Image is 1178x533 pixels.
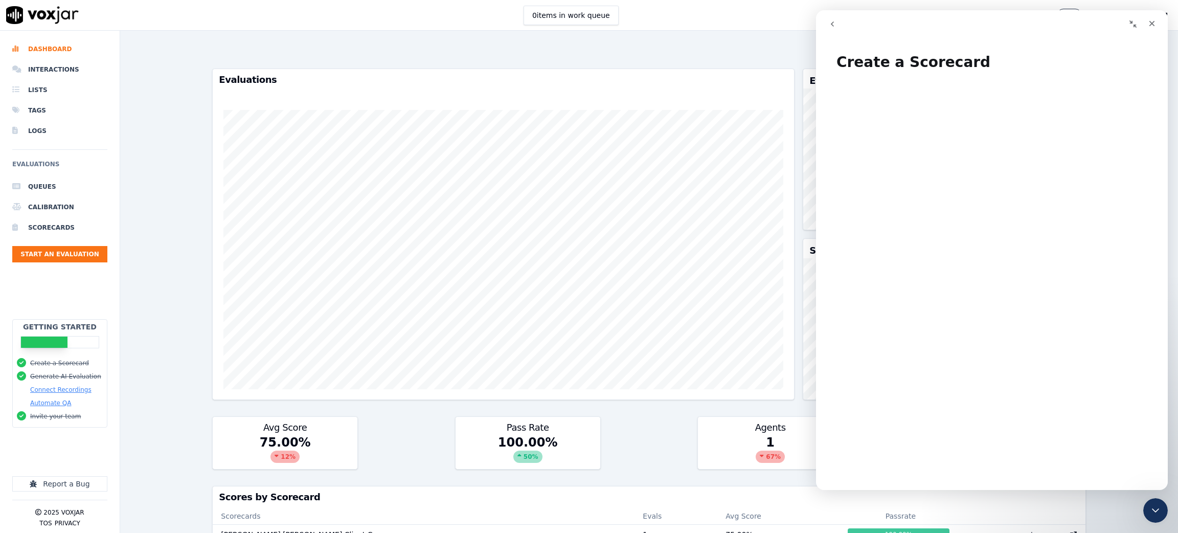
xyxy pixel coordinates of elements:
[12,121,107,141] a: Logs
[12,59,107,80] a: Interactions
[698,434,843,469] div: 1
[635,508,717,524] th: Evals
[1143,498,1168,523] iframe: Intercom live chat
[12,100,107,121] a: Tags
[12,176,107,197] a: Queues
[840,508,961,524] th: Passrate
[1111,9,1178,21] button: [PERSON_NAME]
[816,10,1168,490] iframe: Intercom live chat
[219,423,351,432] h3: Avg Score
[809,246,899,255] h3: Score Distribution
[6,6,79,24] img: voxjar logo
[12,197,107,217] a: Calibration
[213,434,357,469] div: 75.00 %
[1057,9,1092,22] button: 20
[12,476,107,492] button: Report a Bug
[12,39,107,59] a: Dashboard
[30,412,81,420] button: Invite your team
[30,386,92,394] button: Connect Recordings
[524,6,619,25] button: 0items in work queue
[456,434,600,469] div: 100.00 %
[513,451,542,463] div: 50 %
[1057,9,1082,22] button: 20
[756,451,785,463] div: 67 %
[30,372,101,381] button: Generate AI Evaluation
[43,508,84,517] p: 2025 Voxjar
[270,451,300,463] div: 12 %
[30,399,71,407] button: Automate QA
[462,423,594,432] h3: Pass Rate
[55,519,80,527] button: Privacy
[12,217,107,238] a: Scorecards
[717,508,840,524] th: Avg Score
[213,508,635,524] th: Scorecards
[30,359,89,367] button: Create a Scorecard
[219,493,1079,502] h3: Scores by Scorecard
[39,519,52,527] button: TOS
[12,246,107,262] button: Start an Evaluation
[219,75,788,84] h3: Evaluations
[23,322,97,332] h2: Getting Started
[12,80,107,100] a: Lists
[704,423,836,432] h3: Agents
[809,76,862,85] h3: Evaluators
[12,158,107,176] h6: Evaluations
